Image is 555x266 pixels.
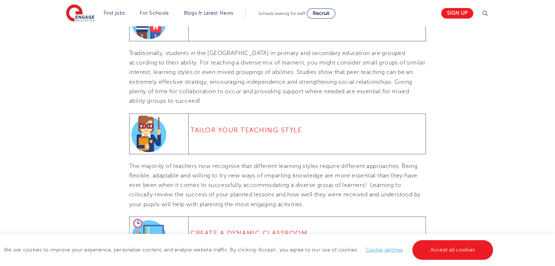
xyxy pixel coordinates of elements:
[190,126,424,134] h4: Tailor Your Teaching Style
[190,229,424,238] h4: Create A Dynamic Classroom
[313,11,329,16] span: Recruit
[307,8,335,19] a: Recruit
[4,247,495,253] span: We use cookies to improve your experience, personalise content, and analyse website traffic. By c...
[412,240,493,260] a: Accept all cookies
[441,8,473,19] a: Sign up
[104,10,125,16] a: Find jobs
[184,10,234,16] a: Blogs & Latest News
[129,163,420,208] span: The majority of teachers now recognise that different learning styles require different approache...
[366,247,403,253] a: Cookie settings
[258,11,305,16] span: Schools looking for staff
[66,4,95,23] img: Engage Education
[129,50,425,104] span: Traditionally, students in the [GEOGRAPHIC_DATA] in primary and secondary education are grouped a...
[140,10,169,16] a: For Schools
